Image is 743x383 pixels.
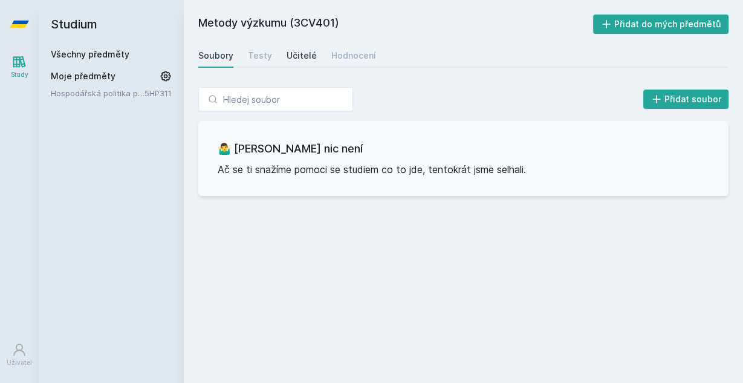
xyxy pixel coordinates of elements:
a: Testy [248,44,272,68]
div: Uživatel [7,358,32,367]
input: Hledej soubor [198,87,353,111]
a: Hodnocení [331,44,376,68]
a: Všechny předměty [51,49,129,59]
a: 5HP311 [144,88,172,98]
div: Hodnocení [331,50,376,62]
div: Soubory [198,50,233,62]
span: Moje předměty [51,70,115,82]
div: Testy [248,50,272,62]
a: Hospodářská politika pro země bohaté na přírodní zdroje [51,87,144,99]
a: Soubory [198,44,233,68]
h2: Metody výzkumu (3CV401) [198,15,593,34]
button: Přidat do mých předmětů [593,15,729,34]
h3: 🤷‍♂️ [PERSON_NAME] nic není [218,140,709,157]
div: Study [11,70,28,79]
a: Uživatel [2,336,36,373]
a: Study [2,48,36,85]
button: Přidat soubor [643,90,729,109]
div: Učitelé [287,50,317,62]
p: Ač se ti snažíme pomoci se studiem co to jde, tentokrát jsme selhali. [218,162,709,177]
a: Učitelé [287,44,317,68]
